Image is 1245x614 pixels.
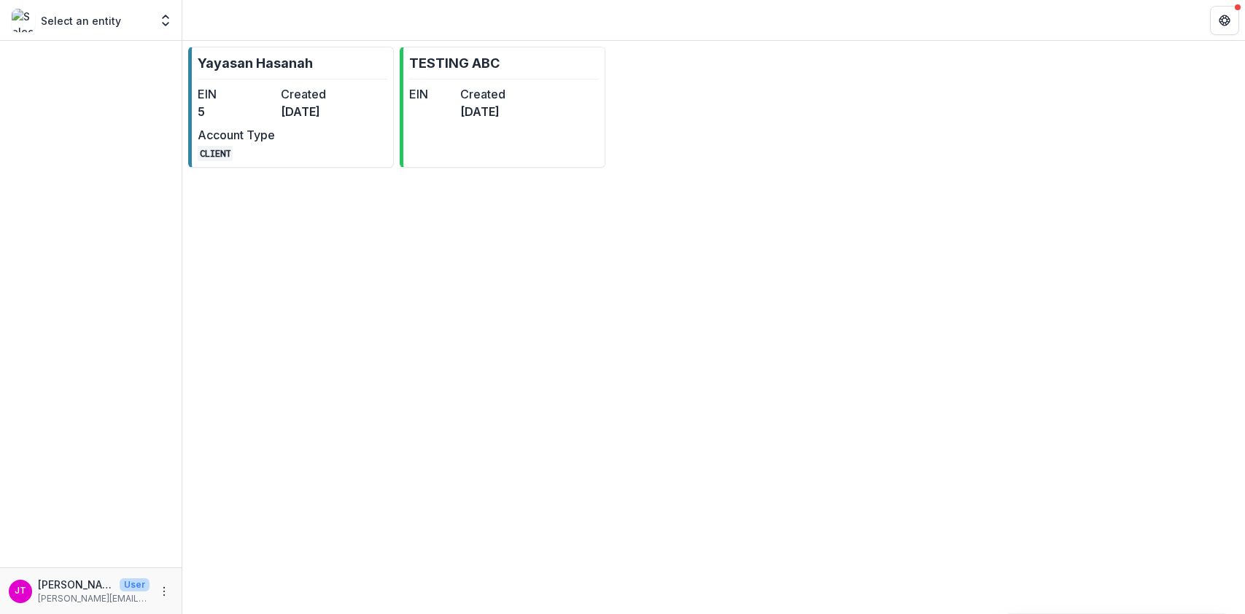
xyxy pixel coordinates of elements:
div: Josselyn Tan [15,586,26,596]
a: TESTING ABCEINCreated[DATE] [400,47,605,168]
button: Open entity switcher [155,6,176,35]
dt: Account Type [198,126,275,144]
p: Select an entity [41,13,121,28]
p: User [120,578,150,591]
p: Yayasan Hasanah [198,53,313,73]
dd: [DATE] [460,103,505,120]
code: CLIENT [198,146,233,161]
p: TESTING ABC [409,53,500,73]
p: [PERSON_NAME] [38,577,114,592]
dd: [DATE] [281,103,358,120]
a: Yayasan HasanahEIN5Created[DATE]Account TypeCLIENT [188,47,394,168]
img: Select an entity [12,9,35,32]
p: [PERSON_NAME][EMAIL_ADDRESS][DOMAIN_NAME] [38,592,150,605]
dt: EIN [198,85,275,103]
dd: 5 [198,103,275,120]
dt: Created [281,85,358,103]
dt: Created [460,85,505,103]
button: Get Help [1210,6,1239,35]
dt: EIN [409,85,454,103]
button: More [155,583,173,600]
